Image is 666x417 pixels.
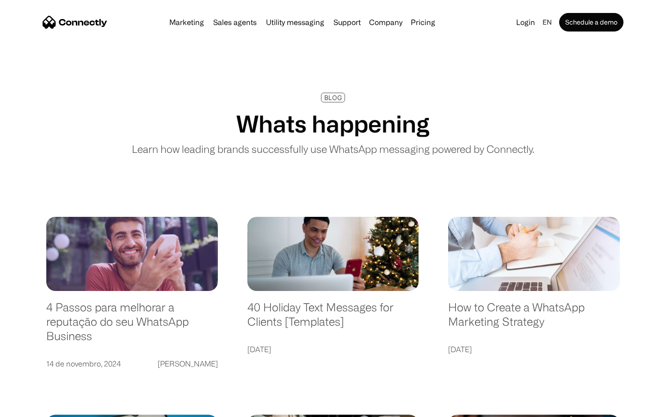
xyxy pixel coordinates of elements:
div: 14 de novembro, 2024 [46,357,121,370]
aside: Language selected: English [9,401,55,414]
a: Schedule a demo [559,13,623,32]
a: 4 Passos para melhorar a reputação do seu WhatsApp Business [46,300,218,352]
ul: Language list [18,401,55,414]
div: [DATE] [247,343,271,356]
a: Pricing [407,19,439,26]
div: Company [369,16,402,29]
div: en [543,16,552,29]
a: Login [512,16,539,29]
div: [DATE] [448,343,472,356]
a: Sales agents [210,19,260,26]
div: BLOG [324,94,342,101]
a: 40 Holiday Text Messages for Clients [Templates] [247,300,419,338]
a: Support [330,19,364,26]
a: Marketing [166,19,208,26]
p: Learn how leading brands successfully use WhatsApp messaging powered by Connectly. [132,141,534,157]
h1: Whats happening [236,110,430,138]
div: [PERSON_NAME] [158,357,218,370]
a: How to Create a WhatsApp Marketing Strategy [448,300,620,338]
a: Utility messaging [262,19,328,26]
